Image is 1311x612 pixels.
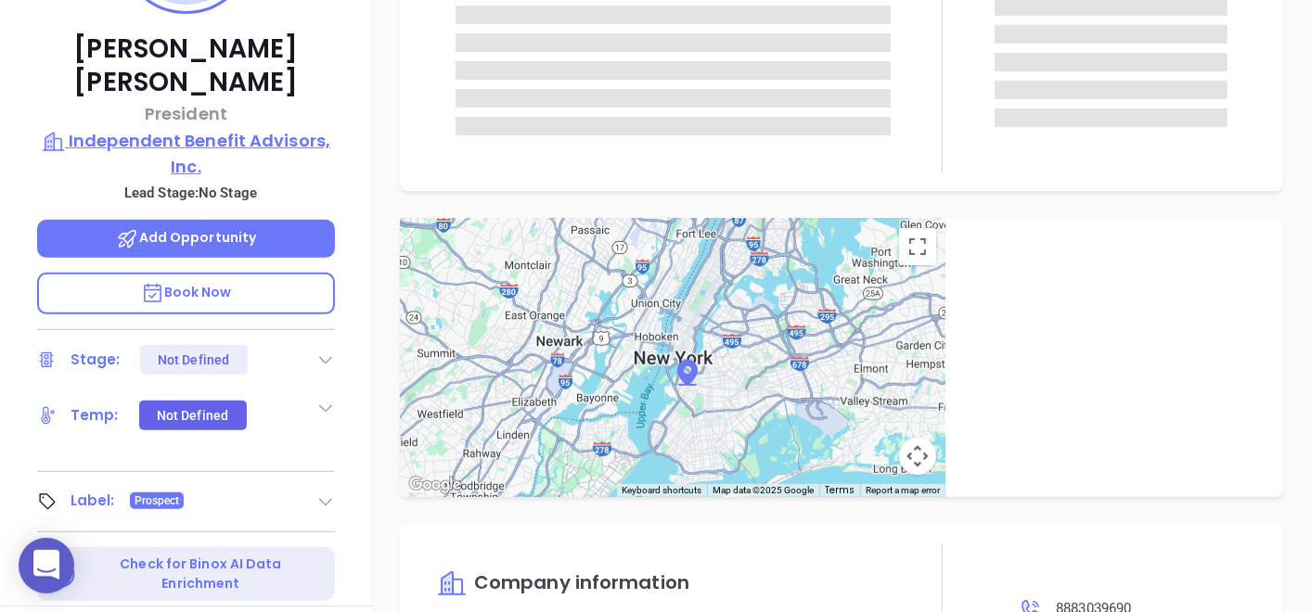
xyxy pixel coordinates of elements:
div: Not Defined [158,345,229,375]
button: Map camera controls [899,438,936,475]
p: [PERSON_NAME] [PERSON_NAME] [37,32,335,99]
div: Stage: [71,346,121,374]
span: Company information [474,569,689,595]
a: Report a map error [866,485,940,495]
button: Keyboard shortcuts [622,484,701,497]
p: Lead Stage: No Stage [46,181,335,205]
span: Book Now [141,283,232,301]
a: Company information [437,573,689,594]
a: Independent Benefit Advisors, Inc. [37,128,335,179]
img: Google [405,473,466,497]
a: Open this area in Google Maps (opens a new window) [405,473,466,497]
a: Terms (opens in new tab) [825,483,855,497]
p: Check for Binox AI Data Enrichment [80,555,322,593]
span: Map data ©2025 Google [713,485,814,495]
div: Label: [71,487,115,515]
span: Prospect [135,491,180,511]
button: Toggle fullscreen view [899,228,936,265]
p: President [37,101,335,126]
span: Add Opportunity [116,228,257,247]
div: Temp: [71,402,119,429]
div: Not Defined [157,401,228,430]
